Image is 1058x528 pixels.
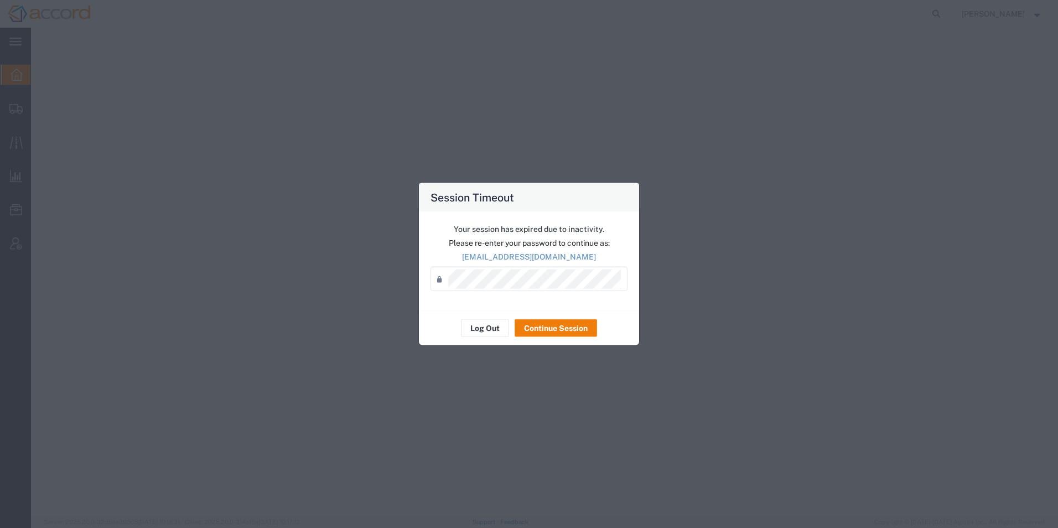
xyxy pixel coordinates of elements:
button: Continue Session [515,319,597,337]
p: [EMAIL_ADDRESS][DOMAIN_NAME] [431,251,627,263]
p: Please re-enter your password to continue as: [431,237,627,249]
h4: Session Timeout [431,189,514,205]
p: Your session has expired due to inactivity. [431,224,627,235]
button: Log Out [461,319,509,337]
